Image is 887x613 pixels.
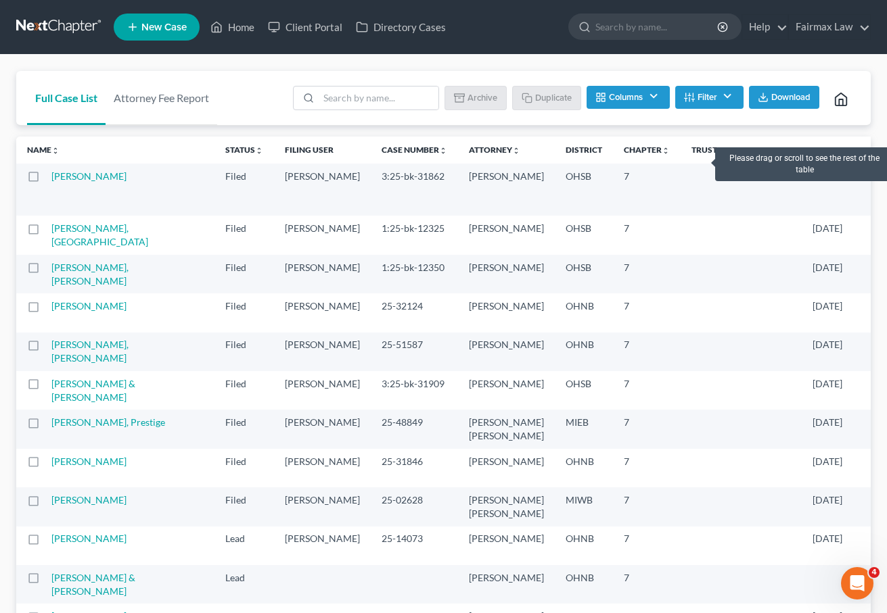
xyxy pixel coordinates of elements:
td: [PERSON_NAME] [274,293,371,332]
td: [DATE] [802,526,880,565]
td: [PERSON_NAME] [274,333,371,371]
span: New Case [141,22,187,32]
td: 25-51587 [371,333,458,371]
a: [PERSON_NAME] [51,456,127,467]
a: Home [204,15,261,39]
button: Filter [675,86,744,109]
td: OHNB [555,333,613,371]
td: OHSB [555,216,613,254]
td: Lead [214,565,274,604]
td: [PERSON_NAME] [458,333,555,371]
a: [PERSON_NAME] [51,300,127,312]
td: Filed [214,216,274,254]
a: [PERSON_NAME] & [PERSON_NAME] [51,378,135,403]
button: Columns [587,86,669,109]
td: Filed [214,371,274,410]
td: 7 [613,371,681,410]
td: 25-31846 [371,449,458,487]
td: 7 [613,487,681,526]
td: [DATE] [802,449,880,487]
a: Judgeunfold_more [756,145,791,155]
td: [DATE] [802,371,880,410]
i: unfold_more [255,147,263,155]
td: [PERSON_NAME] [274,487,371,526]
td: OHNB [555,293,613,332]
a: [PERSON_NAME] [51,170,127,182]
input: Search by name... [595,14,719,39]
td: [PERSON_NAME] [274,164,371,216]
a: Client Portal [261,15,349,39]
td: Filed [214,255,274,293]
td: Filed [214,410,274,448]
a: [PERSON_NAME] [51,494,127,506]
a: [PERSON_NAME], Prestige [51,416,165,428]
a: Statusunfold_more [225,145,263,155]
td: 7 [613,526,681,565]
td: OHNB [555,565,613,604]
td: 3:25-bk-31909 [371,371,458,410]
td: 7 [613,449,681,487]
td: 3:25-bk-31862 [371,164,458,216]
td: 7 [613,255,681,293]
td: 1:25-bk-12350 [371,255,458,293]
a: [PERSON_NAME], [GEOGRAPHIC_DATA] [51,222,148,247]
td: 25-02628 [371,487,458,526]
th: District [555,137,613,164]
i: unfold_more [512,147,520,155]
td: [DATE] [802,216,880,254]
a: Attorney Fee Report [106,71,217,125]
a: [PERSON_NAME], [PERSON_NAME] [51,339,129,364]
td: [PERSON_NAME] [274,371,371,410]
td: 7 [613,410,681,448]
td: Filed [214,487,274,526]
td: [PERSON_NAME] [458,293,555,332]
td: 7 [613,164,681,216]
td: Filed [214,293,274,332]
td: [DATE] [802,410,880,448]
td: Filed [214,449,274,487]
td: [DATE] [802,164,880,216]
td: 25-48849 [371,410,458,448]
td: [PERSON_NAME] [274,255,371,293]
a: Trusteeunfold_more [691,145,735,155]
td: OHSB [555,164,613,216]
td: 25-14073 [371,526,458,565]
td: [PERSON_NAME] [274,449,371,487]
td: OHSB [555,371,613,410]
td: [PERSON_NAME] [458,216,555,254]
td: 7 [613,216,681,254]
td: [DATE] [802,333,880,371]
td: 7 [613,333,681,371]
td: [PERSON_NAME] [458,526,555,565]
td: [DATE] [802,487,880,526]
td: [PERSON_NAME] [274,216,371,254]
td: 1:25-bk-12325 [371,216,458,254]
td: [PERSON_NAME] [458,255,555,293]
td: OHSB [555,255,613,293]
td: Filed [214,164,274,216]
td: [PERSON_NAME] [458,164,555,216]
a: Filing Dateunfold_more [813,145,869,155]
span: Download [771,92,811,103]
td: [PERSON_NAME] [458,565,555,604]
a: Fairmax Law [789,15,870,39]
iframe: Intercom live chat [841,567,873,599]
i: unfold_more [439,147,447,155]
td: [PERSON_NAME] [PERSON_NAME] [458,487,555,526]
a: [PERSON_NAME] & [PERSON_NAME] [51,572,135,597]
input: Search by name... [319,87,438,109]
a: [PERSON_NAME], [PERSON_NAME] [51,262,129,287]
td: Filed [214,333,274,371]
span: 4 [869,567,880,578]
td: OHNB [555,526,613,565]
td: Lead [214,526,274,565]
a: Nameunfold_more [27,145,60,155]
td: 25-32124 [371,293,458,332]
i: unfold_more [662,147,670,155]
td: [PERSON_NAME] [274,410,371,448]
td: [PERSON_NAME] [458,449,555,487]
td: 7 [613,565,681,604]
a: [PERSON_NAME] [51,533,127,544]
td: MIWB [555,487,613,526]
th: Filing User [274,137,371,164]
